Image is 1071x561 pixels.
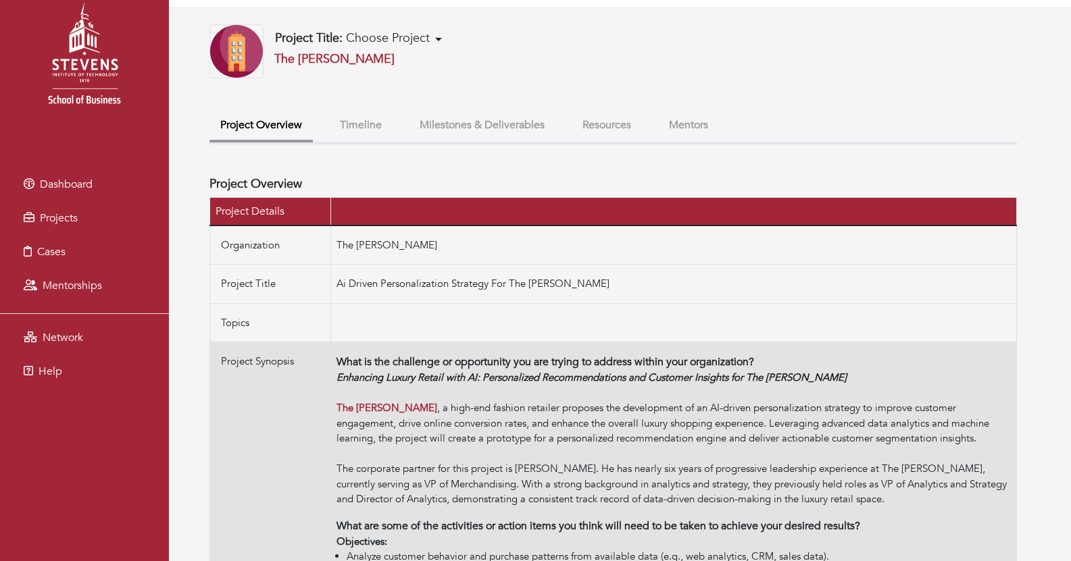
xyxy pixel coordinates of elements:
[40,177,93,192] span: Dashboard
[209,24,264,78] img: Company-Icon-7f8a26afd1715722aa5ae9dc11300c11ceeb4d32eda0db0d61c21d11b95ecac6.png
[337,401,437,415] a: The [PERSON_NAME]
[337,371,847,384] em: Enhancing Luxury Retail with AI: Personalized Recommendations and Customer Insights for The [PERS...
[3,171,166,198] a: Dashboard
[329,111,393,140] button: Timeline
[337,535,387,548] strong: Objectives:
[331,225,1017,265] td: The [PERSON_NAME]
[658,111,719,140] button: Mentors
[3,205,166,232] a: Projects
[337,354,1011,370] p: What is the challenge or opportunity you are trying to address within your organization?
[43,330,83,345] span: Network
[3,358,166,385] a: Help
[3,324,166,351] a: Network
[210,265,331,304] td: Project Title
[210,197,331,225] th: Project Details
[3,272,166,299] a: Mentorships
[210,303,331,342] td: Topics
[271,30,446,47] button: Project Title: Choose Project
[331,265,1017,304] td: Ai Driven Personalization Strategy For The [PERSON_NAME]
[210,225,331,265] td: Organization
[337,370,1011,507] div: , a high-end fashion retailer proposes the development of an AI-driven personalization strategy t...
[337,518,1011,534] p: What are some of the activities or action items you think will need to be taken to achieve your d...
[209,177,1017,192] h4: Project Overview
[274,51,395,68] a: The [PERSON_NAME]
[40,211,78,225] span: Projects
[39,364,62,379] span: Help
[43,278,102,293] span: Mentorships
[572,111,642,140] button: Resources
[209,111,313,142] button: Project Overview
[37,244,66,259] span: Cases
[409,111,555,140] button: Milestones & Deliverables
[3,238,166,265] a: Cases
[346,30,430,47] span: Choose Project
[275,30,343,47] b: Project Title:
